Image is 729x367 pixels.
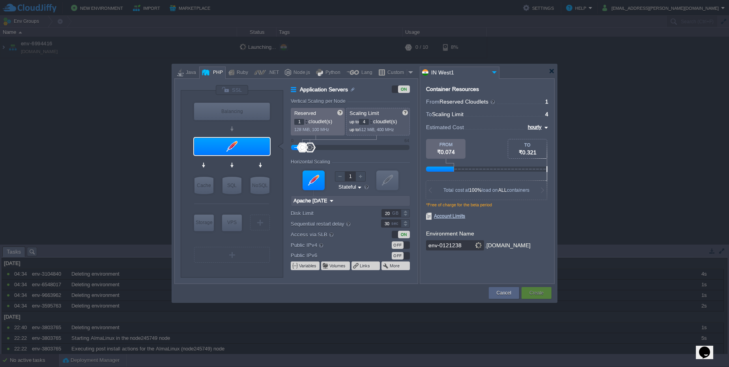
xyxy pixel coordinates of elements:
div: Load Balancer [194,103,270,120]
span: 512 MiB, 400 MHz [359,127,394,132]
button: Links [360,263,371,269]
div: OFF [392,241,404,249]
div: PHP [211,67,223,79]
span: Estimated Cost [426,123,464,132]
div: Balancing [194,103,270,120]
button: Volumes [329,263,346,269]
span: ₹0.321 [519,149,536,156]
span: Reserved [294,110,316,116]
span: Scaling Limit [432,111,464,117]
div: Create New Layer [194,247,270,263]
div: Custom [385,67,407,79]
div: SQL Databases [222,177,241,194]
span: ₹0.074 [437,149,455,155]
div: FROM [426,142,465,147]
span: 128 MiB, 100 MHz [294,127,329,132]
div: SQL [222,177,241,194]
div: GB [392,209,400,217]
div: Vertical Scaling per Node [291,98,348,104]
div: Cache [194,177,213,194]
label: Public IPv6 [291,251,371,259]
span: Reserved Cloudlets [439,98,496,105]
span: 1 [545,98,548,105]
div: Lang [359,67,372,79]
span: 4 [545,111,548,117]
span: From [426,98,439,105]
div: Horizontal Scaling [291,159,332,165]
div: 0 [291,138,293,143]
div: Create New Layer [250,215,270,230]
span: Scaling Limit [350,110,379,116]
div: NoSQL [250,177,269,194]
iframe: chat widget [696,335,721,359]
div: OFF [392,252,404,259]
div: NoSQL Databases [250,177,269,194]
div: Python [323,67,340,79]
div: sec [391,220,400,227]
span: Account Limits [426,213,465,220]
div: *Free of charge for the beta period [426,202,548,213]
div: .[DOMAIN_NAME] [485,240,531,251]
button: More [390,263,400,269]
div: Elastic VPS [222,215,242,231]
label: Public IPv4 [291,241,371,249]
p: cloudlet(s) [350,117,407,125]
div: ON [398,231,410,238]
label: Sequential restart delay [291,219,371,228]
label: Access via SLB [291,230,371,239]
div: VPS [222,215,242,230]
button: Cancel [497,289,511,297]
p: cloudlet(s) [294,117,342,125]
div: Node.js [291,67,310,79]
div: Container Resources [426,86,479,92]
div: .NET [266,67,279,79]
span: up to [350,119,359,124]
div: Storage [194,215,214,230]
div: ON [398,85,410,93]
div: TO [508,143,547,147]
div: Java [183,67,196,79]
span: To [426,111,432,117]
button: Variables [299,263,317,269]
div: Ruby [234,67,248,79]
label: Environment Name [426,230,474,237]
span: up to [350,127,359,132]
div: Storage Containers [194,215,214,231]
button: Create [529,289,544,297]
label: Disk Limit [291,209,371,217]
div: Application Servers [194,138,270,155]
div: 64 [404,138,409,143]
